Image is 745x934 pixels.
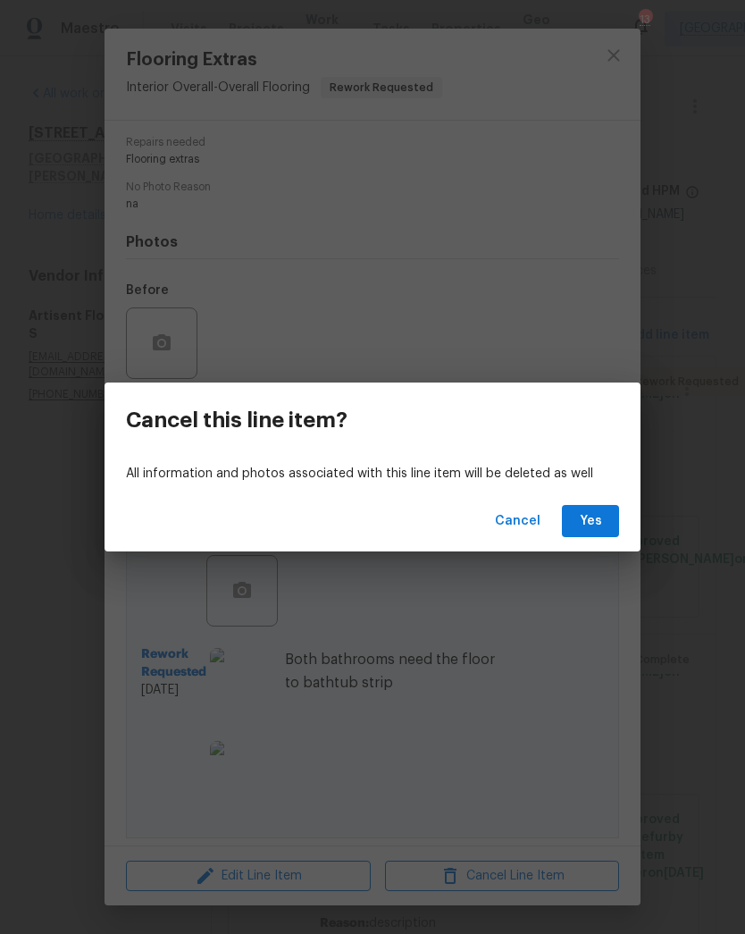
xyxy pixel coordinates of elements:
[562,505,619,538] button: Yes
[126,465,619,484] p: All information and photos associated with this line item will be deleted as well
[488,505,548,538] button: Cancel
[495,510,540,533] span: Cancel
[576,510,605,533] span: Yes
[126,408,347,433] h3: Cancel this line item?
